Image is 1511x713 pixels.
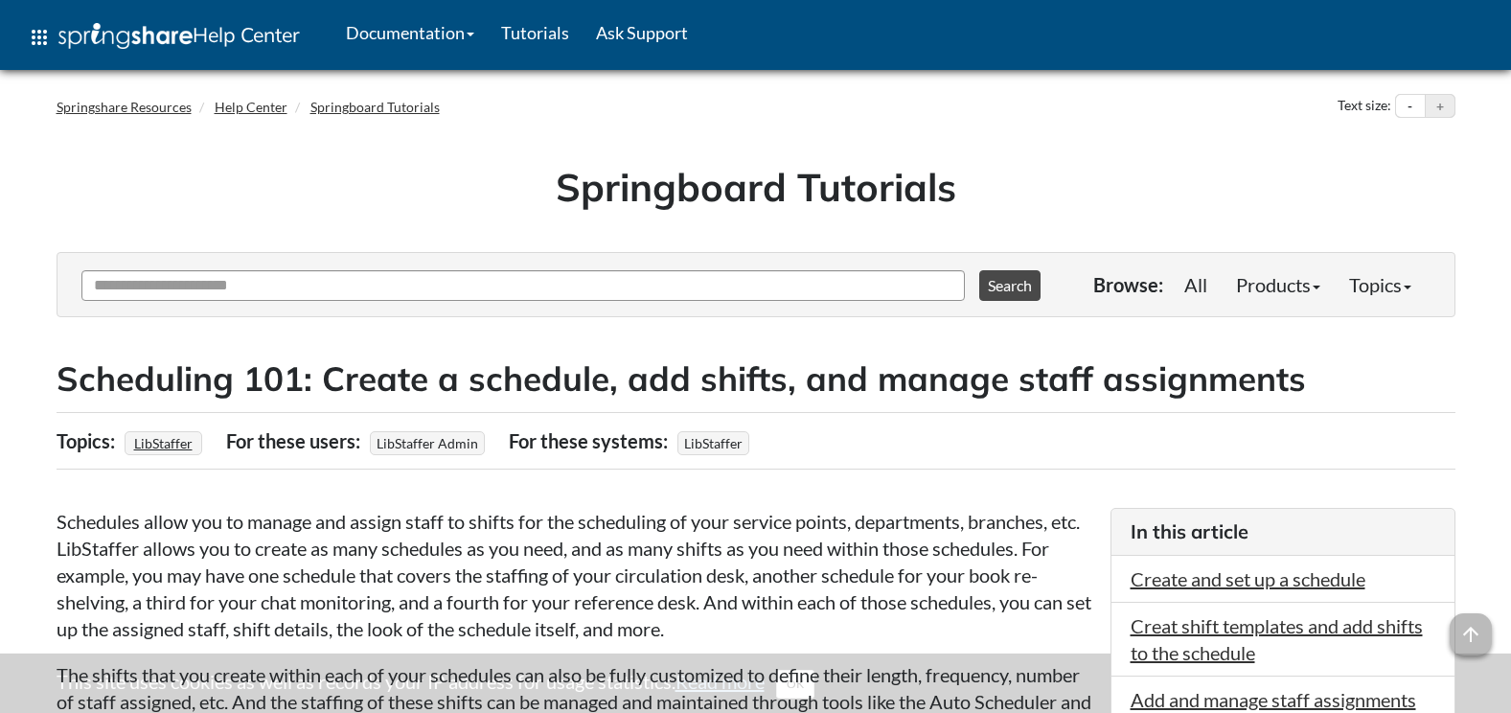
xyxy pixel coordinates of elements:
a: Create and set up a schedule [1131,567,1365,590]
a: apps Help Center [14,9,313,66]
a: Creat shift templates and add shifts to the schedule [1131,614,1423,664]
p: Schedules allow you to manage and assign staff to shifts for the scheduling of your service point... [57,508,1091,642]
button: Search [979,270,1041,301]
span: LibStaffer [677,431,749,455]
div: Text size: [1334,94,1395,119]
span: arrow_upward [1450,613,1492,655]
h2: Scheduling 101: Create a schedule, add shifts, and manage staff assignments [57,356,1455,402]
h3: In this article [1131,518,1435,545]
a: Help Center [215,99,287,115]
div: Topics: [57,423,120,459]
a: All [1170,265,1222,304]
a: Ask Support [583,9,701,57]
img: Springshare [58,23,193,49]
button: Increase text size [1426,95,1454,118]
button: Decrease text size [1396,95,1425,118]
a: LibStaffer [131,429,195,457]
a: Products [1222,265,1335,304]
div: For these users: [226,423,365,459]
a: Springshare Resources [57,99,192,115]
a: Springboard Tutorials [310,99,440,115]
a: Documentation [332,9,488,57]
a: Tutorials [488,9,583,57]
span: LibStaffer Admin [370,431,485,455]
span: Help Center [193,22,300,47]
a: Topics [1335,265,1426,304]
div: For these systems: [509,423,673,459]
span: apps [28,26,51,49]
a: arrow_upward [1450,615,1492,638]
p: Browse: [1093,271,1163,298]
a: Add and manage staff assignments [1131,688,1416,711]
h1: Springboard Tutorials [71,160,1441,214]
div: This site uses cookies as well as records your IP address for usage statistics. [37,668,1475,699]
